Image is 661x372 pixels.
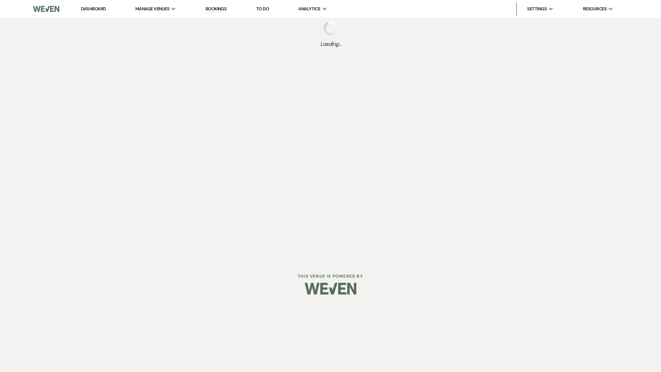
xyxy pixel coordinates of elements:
span: Analytics [298,6,320,12]
span: Manage Venues [135,6,169,12]
span: Resources [583,6,607,12]
span: Settings [527,6,547,12]
a: Bookings [206,6,227,12]
img: Weven Logo [305,277,356,301]
span: Loading... [320,40,341,48]
img: loading spinner [324,21,337,35]
a: To Do [256,6,269,12]
a: Dashboard [81,6,106,12]
img: Weven Logo [33,2,59,16]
